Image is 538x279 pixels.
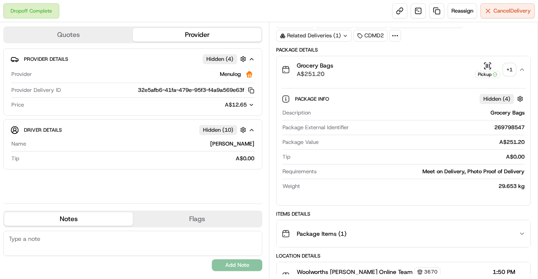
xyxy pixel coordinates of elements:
[475,62,500,78] button: Pickup
[276,253,531,259] div: Location Details
[493,7,531,15] span: Cancel Delivery
[475,62,515,78] button: Pickup+1
[303,183,525,190] div: 29.653 kg
[504,64,515,76] div: + 1
[23,155,254,162] div: A$0.00
[282,153,290,161] span: Tip
[203,126,233,134] span: Hidden ( 10 )
[297,61,333,70] span: Grocery Bags
[24,127,62,133] span: Driver Details
[220,70,241,78] span: Menulog
[322,138,525,146] div: A$251.20
[4,28,133,42] button: Quotes
[138,86,254,94] button: 32e5afb6-41fa-479e-95f3-f4a9a569e63f
[353,30,388,42] div: CDMD2
[282,168,316,175] span: Requirements
[424,269,438,275] span: 3670
[297,268,413,276] span: Woolworths [PERSON_NAME] Online Team
[276,30,352,42] div: Related Deliveries (1)
[352,124,525,131] div: 269798547
[11,123,255,137] button: Driver DetailsHidden (10)
[314,109,525,117] div: Grocery Bags
[294,153,525,161] div: A$0.00
[11,86,61,94] span: Provider Delivery ID
[448,3,477,18] button: Reassign
[451,7,473,15] span: Reassign
[297,229,346,238] span: Package Items ( 1 )
[277,56,530,83] button: Grocery BagsA$251.20Pickup+1
[206,55,233,63] span: Hidden ( 4 )
[24,56,68,63] span: Provider Details
[276,47,531,53] div: Package Details
[276,211,531,217] div: Items Details
[244,69,254,79] img: justeat_logo.png
[11,101,24,109] span: Price
[297,70,333,78] span: A$251.20
[225,101,247,108] span: A$12.65
[133,212,261,226] button: Flags
[11,155,19,162] span: Tip
[295,96,331,102] span: Package Info
[29,140,254,148] div: [PERSON_NAME]
[475,71,500,78] div: Pickup
[282,124,349,131] span: Package External Identifier
[277,220,530,247] button: Package Items (1)
[493,268,515,276] span: 1:50 PM
[282,109,311,117] span: Description
[480,3,535,18] button: CancelDelivery
[203,54,248,64] button: Hidden (4)
[282,138,319,146] span: Package Value
[282,183,300,190] span: Weight
[480,94,525,104] button: Hidden (4)
[11,70,32,78] span: Provider
[320,168,525,175] div: Meet on Delivery, Photo Proof of Delivery
[11,140,26,148] span: Name
[133,28,261,42] button: Provider
[180,101,254,109] button: A$12.65
[4,212,133,226] button: Notes
[277,83,530,205] div: Grocery BagsA$251.20Pickup+1
[483,95,510,103] span: Hidden ( 4 )
[11,52,255,66] button: Provider DetailsHidden (4)
[199,125,248,135] button: Hidden (10)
